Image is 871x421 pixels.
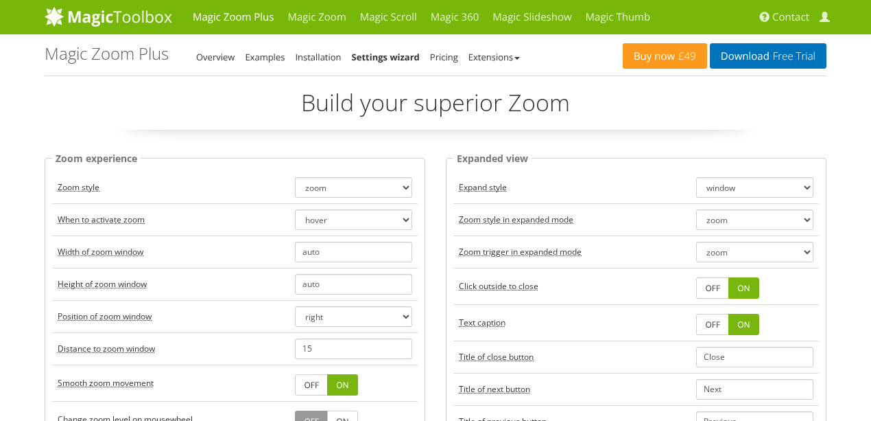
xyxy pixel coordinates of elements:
legend: Zoom experience [52,150,141,166]
a: Extensions [468,51,520,63]
acronym: expand, default: window [459,181,507,193]
acronym: zoomOn, default: hover [58,214,145,225]
a: ON [728,314,759,335]
acronym: textBtnClose, default: Close [459,351,534,363]
a: Buy now£49 [623,43,707,69]
a: OFF [295,374,328,396]
acronym: expandCaption, default: true [459,317,505,328]
h1: Magic Zoom Plus [45,45,169,62]
acronym: zoomDistance, default: 15 [58,343,155,354]
acronym: textBtnNext, default: Next [459,383,530,395]
acronym: expandZoomOn, default: zoom [459,246,582,258]
acronym: expandZoomMode, default: zoom [459,214,573,225]
acronym: zoomMode, default: zoom [58,181,99,193]
img: MagicToolbox.com - Image tools for your website [45,6,172,27]
a: Settings wizard [352,51,420,63]
a: ON [327,374,357,396]
a: Installation [295,51,341,63]
a: OFF [696,277,729,299]
acronym: zoomHeight, default: auto [58,278,147,290]
legend: Expanded view [453,150,532,166]
a: ON [728,277,759,299]
span: Contact [772,10,809,24]
a: DownloadFree Trial [710,43,826,69]
a: OFF [696,314,729,335]
p: Build your superior Zoom [45,87,826,130]
a: Examples [245,51,285,63]
span: Free Trial [769,51,815,62]
span: £49 [675,51,696,62]
acronym: zoomPosition, default: right [58,310,152,322]
acronym: smoothing, default: true [58,377,154,389]
acronym: zoomWidth, default: auto [58,246,143,258]
acronym: closeOnClickOutside, default: true [459,280,538,292]
a: Overview [196,51,235,63]
a: Pricing [430,51,458,63]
